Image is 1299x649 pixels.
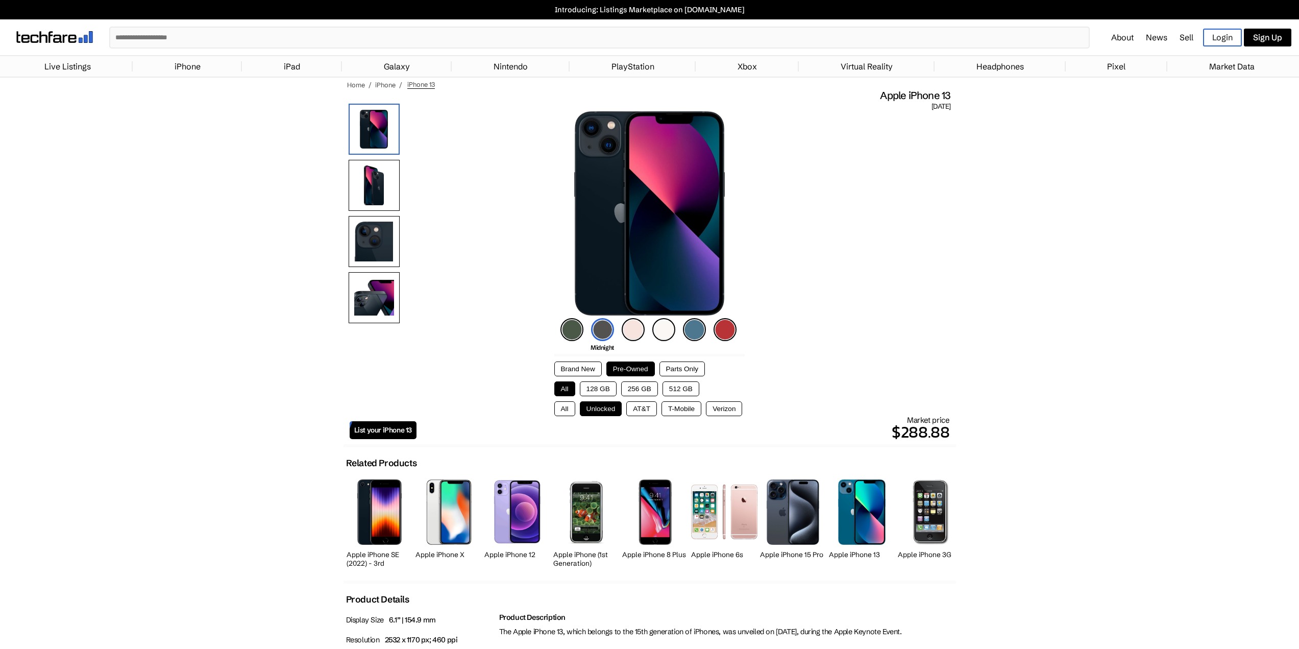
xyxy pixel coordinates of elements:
[346,594,409,605] h2: Product Details
[683,318,706,341] img: blue-icon
[560,318,583,341] img: green-icon
[346,613,494,628] p: Display Size
[347,550,413,576] h2: Apple iPhone SE (2022) - 3rd Generation
[39,56,96,77] a: Live Listings
[399,81,402,89] span: /
[638,479,672,544] img: iPhone 8 Plus
[829,474,895,570] a: iPhone 13 Apple iPhone 13
[346,458,417,469] h2: Related Products
[1102,56,1131,77] a: Pixel
[484,550,551,559] h2: Apple iPhone 12
[379,56,415,77] a: Galaxy
[349,160,400,211] img: Rear
[652,318,675,341] img: starlight-icon
[691,550,757,559] h2: Apple iPhone 6s
[415,474,482,570] a: iPhone X Apple iPhone X
[580,381,617,396] button: 128 GB
[499,613,953,622] h2: Product Description
[415,550,482,559] h2: Apple iPhone X
[622,550,689,559] h2: Apple iPhone 8 Plus
[349,272,400,323] img: All
[347,81,365,89] a: Home
[591,318,614,341] img: midnight-icon
[829,550,895,559] h2: Apple iPhone 13
[350,421,416,439] a: List your iPhone 13
[357,479,402,544] img: iPhone SE 3rd Gen
[354,426,412,435] span: List your iPhone 13
[836,56,898,77] a: Virtual Reality
[606,56,659,77] a: PlayStation
[880,89,950,102] span: Apple iPhone 13
[706,401,742,416] button: Verizon
[369,81,372,89] span: /
[346,633,494,647] p: Resolution
[553,474,620,570] a: iPhone (1st Generation) Apple iPhone (1st Generation)
[1146,32,1167,42] a: News
[661,401,701,416] button: T-Mobile
[691,485,757,539] img: iPhone 6s
[838,479,886,544] img: iPhone 13
[554,362,602,376] button: Brand New
[494,479,541,545] img: iPhone 12
[349,104,400,155] img: iPhone 13
[554,381,575,396] button: All
[385,635,458,644] span: 2532 x 1170 px; 460 ppi
[626,401,657,416] button: AT&T
[760,474,826,570] a: iPhone 15 Pro Apple iPhone 15 Pro
[499,624,953,639] p: The Apple iPhone 13, which belongs to the 15th generation of iPhones, was unveiled on [DATE], dur...
[898,550,964,559] h2: Apple iPhone 3G
[5,5,1294,14] a: Introducing: Listings Marketplace on [DOMAIN_NAME]
[622,318,645,341] img: pink-icon
[416,415,950,444] div: Market price
[659,362,705,376] button: Parts Only
[606,362,655,376] button: Pre-Owned
[714,318,737,341] img: product-red-icon
[1111,32,1134,42] a: About
[1180,32,1193,42] a: Sell
[169,56,206,77] a: iPhone
[691,474,757,570] a: iPhone 6s Apple iPhone 6s
[732,56,762,77] a: Xbox
[566,479,606,544] img: iPhone (1st Generation)
[574,111,724,316] img: iPhone 13
[913,479,949,544] img: iPhone 3G
[347,474,413,570] a: iPhone SE 3rd Gen Apple iPhone SE (2022) - 3rd Generation
[580,401,622,416] button: Unlocked
[1203,29,1242,46] a: Login
[591,344,614,351] span: Midnight
[898,474,964,570] a: iPhone 3G Apple iPhone 3G
[663,381,699,396] button: 512 GB
[932,102,950,111] span: [DATE]
[622,474,689,570] a: iPhone 8 Plus Apple iPhone 8 Plus
[425,479,472,544] img: iPhone X
[407,80,435,89] span: iPhone 13
[767,479,820,545] img: iPhone 15 Pro
[279,56,305,77] a: iPad
[554,401,575,416] button: All
[760,550,826,559] h2: Apple iPhone 15 Pro
[484,474,551,570] a: iPhone 12 Apple iPhone 12
[1204,56,1260,77] a: Market Data
[389,615,436,624] span: 6.1” | 154.9 mm
[488,56,533,77] a: Nintendo
[971,56,1029,77] a: Headphones
[16,31,93,43] img: techfare logo
[1244,29,1291,46] a: Sign Up
[416,420,950,444] p: $288.88
[621,381,658,396] button: 256 GB
[553,550,620,568] h2: Apple iPhone (1st Generation)
[375,81,396,89] a: iPhone
[349,216,400,267] img: Camera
